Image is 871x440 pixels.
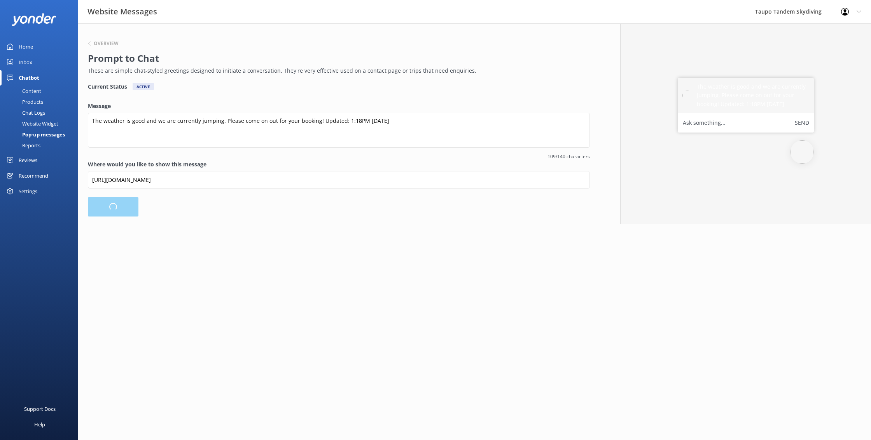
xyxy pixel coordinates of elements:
[24,401,56,417] div: Support Docs
[19,39,33,54] div: Home
[88,171,590,189] input: https://www.example.com/page
[5,118,78,129] a: Website Widget
[88,102,590,110] label: Message
[5,96,43,107] div: Products
[34,417,45,432] div: Help
[88,113,590,148] textarea: The weather is good and we are currently jumping. Please come on out for your booking! Updated: 1...
[795,118,809,128] button: Send
[5,129,65,140] div: Pop-up messages
[5,118,58,129] div: Website Widget
[5,96,78,107] a: Products
[5,129,78,140] a: Pop-up messages
[5,86,41,96] div: Content
[87,5,157,18] h3: Website Messages
[5,86,78,96] a: Content
[88,66,586,75] p: These are simple chat-styled greetings designed to initiate a conversation. They're very effectiv...
[12,13,56,26] img: yonder-white-logo.png
[88,51,586,66] h2: Prompt to Chat
[19,183,37,199] div: Settings
[88,160,590,169] label: Where would you like to show this message
[5,107,45,118] div: Chat Logs
[683,118,726,128] label: Ask something...
[88,41,119,46] button: Overview
[88,153,590,160] span: 109/140 characters
[5,140,40,151] div: Reports
[5,140,78,151] a: Reports
[697,82,809,108] h5: The weather is good and we are currently jumping. Please come on out for your booking! Updated: 1...
[19,54,32,70] div: Inbox
[19,70,39,86] div: Chatbot
[88,83,127,90] h4: Current Status
[94,41,119,46] h6: Overview
[19,152,37,168] div: Reviews
[133,83,154,90] div: Active
[5,107,78,118] a: Chat Logs
[19,168,48,183] div: Recommend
